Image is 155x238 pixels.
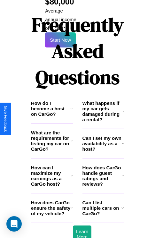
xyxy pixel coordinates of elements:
div: Give Feedback [3,106,8,132]
div: Open Intercom Messenger [6,216,22,232]
h3: How does CarGo ensure the safety of my vehicle? [31,200,71,216]
h3: What happens if my car gets damaged during a rental? [82,100,122,122]
h3: Can I list multiple cars on CarGo? [82,200,121,216]
h1: Frequently Asked Questions [31,8,124,94]
p: Average annual income of 9 cars* [45,6,77,32]
h3: How does CarGo handle guest ratings and reviews? [82,165,122,187]
h3: How do I become a host on CarGo? [31,100,70,117]
h3: How can I maximize my earnings as a CarGo host? [31,165,71,187]
button: Start Now [45,32,76,47]
h3: What are the requirements for listing my car on CarGo? [31,130,71,152]
h3: Can I set my own availability as a host? [82,135,122,152]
